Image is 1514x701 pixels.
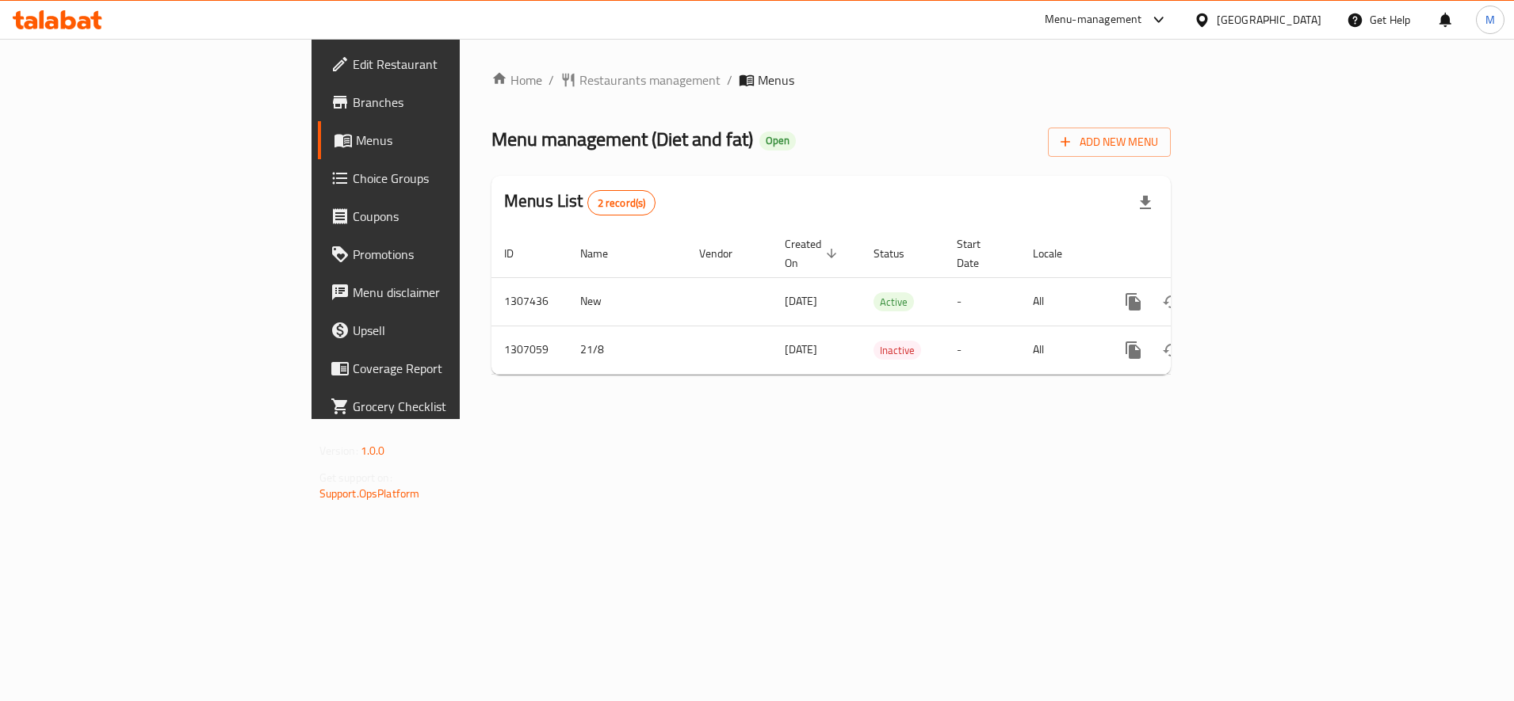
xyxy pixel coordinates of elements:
[318,311,564,349] a: Upsell
[874,341,921,360] span: Inactive
[785,234,842,272] span: Created On
[504,189,656,215] h2: Menus List
[318,235,564,273] a: Promotions
[957,234,1001,272] span: Start Date
[587,190,656,215] div: Total records count
[491,70,1171,90] nav: breadcrumb
[491,121,753,157] span: Menu management ( Diet and fat )
[874,293,914,311] span: Active
[1061,132,1158,152] span: Add New Menu
[318,387,564,425] a: Grocery Checklist
[353,207,552,226] span: Coupons
[353,55,552,74] span: Edit Restaurant
[318,83,564,121] a: Branches
[785,291,817,311] span: [DATE]
[785,339,817,360] span: [DATE]
[318,121,564,159] a: Menus
[944,277,1020,326] td: -
[1126,184,1164,222] div: Export file
[353,321,552,340] span: Upsell
[504,244,534,263] span: ID
[1153,283,1191,321] button: Change Status
[944,326,1020,374] td: -
[759,134,796,147] span: Open
[361,440,385,461] span: 1.0.0
[1153,331,1191,369] button: Change Status
[1217,11,1321,29] div: [GEOGRAPHIC_DATA]
[318,159,564,197] a: Choice Groups
[318,45,564,83] a: Edit Restaurant
[568,326,686,374] td: 21/8
[699,244,753,263] span: Vendor
[353,169,552,188] span: Choice Groups
[353,245,552,264] span: Promotions
[491,230,1279,375] table: enhanced table
[1114,283,1153,321] button: more
[1033,244,1083,263] span: Locale
[1102,230,1279,278] th: Actions
[874,292,914,311] div: Active
[580,244,629,263] span: Name
[318,349,564,387] a: Coverage Report
[318,273,564,311] a: Menu disclaimer
[318,197,564,235] a: Coupons
[353,93,552,112] span: Branches
[1020,326,1102,374] td: All
[319,483,420,504] a: Support.OpsPlatform
[874,341,921,360] div: Inactive
[727,70,732,90] li: /
[353,283,552,302] span: Menu disclaimer
[560,70,721,90] a: Restaurants management
[319,467,392,488] span: Get support on:
[353,397,552,416] span: Grocery Checklist
[874,244,925,263] span: Status
[353,359,552,378] span: Coverage Report
[759,131,796,150] div: Open
[579,70,721,90] span: Restaurants management
[758,70,794,90] span: Menus
[568,277,686,326] td: New
[356,131,552,150] span: Menus
[1048,128,1171,157] button: Add New Menu
[588,196,656,211] span: 2 record(s)
[1045,10,1142,29] div: Menu-management
[319,440,358,461] span: Version:
[1114,331,1153,369] button: more
[1020,277,1102,326] td: All
[1485,11,1495,29] span: M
